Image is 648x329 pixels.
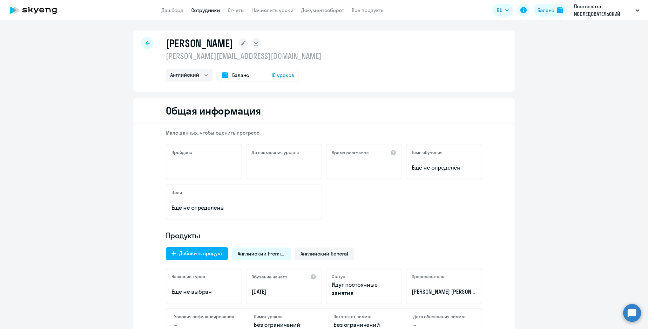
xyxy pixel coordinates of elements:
div: Баланс [537,6,554,14]
p: [DATE] [252,288,316,296]
h5: Пройдено [172,150,192,155]
button: RU [492,4,513,17]
p: – [332,164,396,172]
p: [PERSON_NAME][EMAIL_ADDRESS][DOMAIN_NAME] [166,51,321,61]
span: 10 уроков [271,71,294,79]
div: Добавить продукт [179,249,222,257]
h4: Условия софинансирования [174,314,235,319]
button: Добавить продукт [166,247,228,260]
p: – [413,321,474,329]
button: Балансbalance [534,4,567,17]
a: Начислить уроки [252,7,294,13]
span: Английский Premium [238,250,285,257]
h1: [PERSON_NAME] [166,37,233,50]
a: Отчеты [228,7,245,13]
h5: Цели [172,190,182,195]
a: Дашборд [161,7,184,13]
p: Идут постоянные занятия [332,281,396,297]
p: [PERSON_NAME] [PERSON_NAME] [412,288,476,296]
p: – [252,164,316,172]
p: Мало данных, чтобы оценить прогресс [166,129,482,136]
h5: Преподаватель [412,274,444,279]
h4: Дата обновления лимита [413,314,474,319]
p: Без ограничений [254,321,314,329]
img: balance [557,7,563,13]
a: Документооборот [301,7,344,13]
h5: До повышения уровня [252,150,299,155]
h4: Продукты [166,230,482,241]
a: Сотрудники [191,7,220,13]
span: RU [497,6,503,14]
p: – [174,321,235,329]
p: Постоплата, ИССЛЕДОВАТЕЛЬСКИЙ ЦЕНТР [GEOGRAPHIC_DATA], ООО [574,3,633,18]
h5: Темп обучения [412,150,442,155]
p: Ещё не определены [172,204,316,212]
h4: Остаток от лимита [334,314,394,319]
h5: Название курса [172,274,205,279]
span: Баланс [232,71,249,79]
h5: Статус [332,274,345,279]
h4: Лимит уроков [254,314,314,319]
button: Постоплата, ИССЛЕДОВАТЕЛЬСКИЙ ЦЕНТР [GEOGRAPHIC_DATA], ООО [571,3,643,18]
p: – [172,164,236,172]
p: Без ограничений [334,321,394,329]
h2: Общая информация [166,104,261,117]
span: Английский General [300,250,348,257]
h5: Обучение начато [252,274,287,280]
span: Ещё не определён [412,164,476,172]
p: Ещё не выбран [172,288,236,296]
h5: Время разговора [332,150,369,156]
a: Все продукты [352,7,385,13]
